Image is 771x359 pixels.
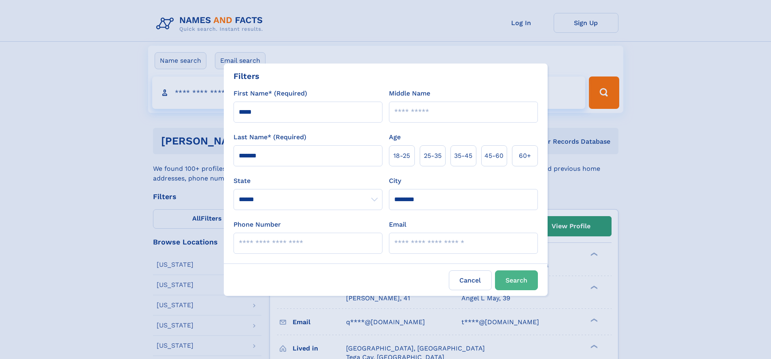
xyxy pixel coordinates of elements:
label: Phone Number [234,220,281,229]
span: 25‑35 [424,151,442,161]
label: Email [389,220,406,229]
span: 35‑45 [454,151,472,161]
span: 60+ [519,151,531,161]
label: City [389,176,401,186]
label: State [234,176,382,186]
span: 45‑60 [484,151,503,161]
div: Filters [234,70,259,82]
label: First Name* (Required) [234,89,307,98]
span: 18‑25 [393,151,410,161]
label: Middle Name [389,89,430,98]
button: Search [495,270,538,290]
label: Cancel [449,270,492,290]
label: Last Name* (Required) [234,132,306,142]
label: Age [389,132,401,142]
